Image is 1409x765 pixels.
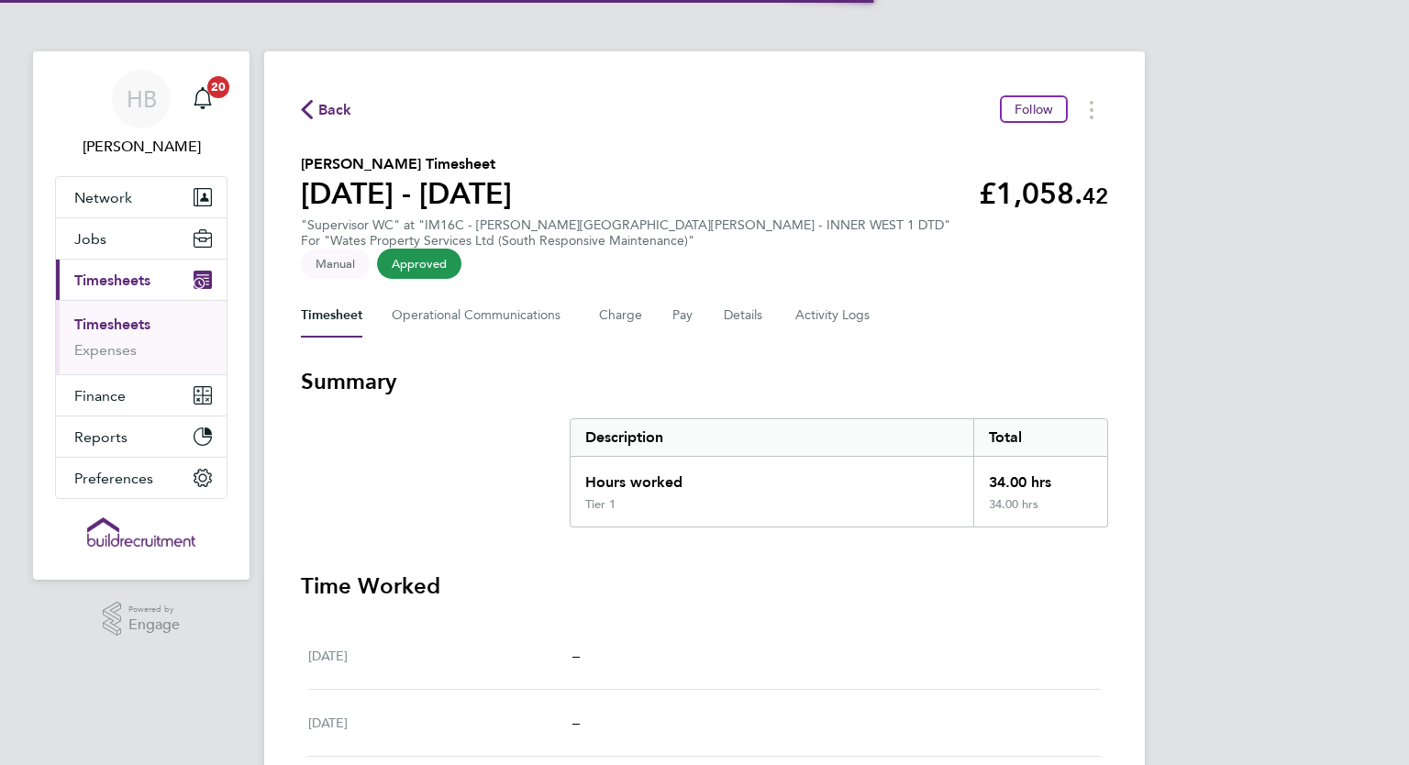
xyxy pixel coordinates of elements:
[318,99,352,121] span: Back
[572,714,580,731] span: –
[1000,95,1068,123] button: Follow
[55,136,227,158] span: Hayley Barrance
[1015,101,1053,117] span: Follow
[599,294,643,338] button: Charge
[973,457,1107,497] div: 34.00 hrs
[103,602,181,637] a: Powered byEngage
[74,470,153,487] span: Preferences
[74,316,150,333] a: Timesheets
[308,712,572,734] div: [DATE]
[74,428,128,446] span: Reports
[74,189,132,206] span: Network
[56,458,227,498] button: Preferences
[33,51,250,580] nav: Main navigation
[301,217,950,249] div: "Supervisor WC" at "IM16C - [PERSON_NAME][GEOGRAPHIC_DATA][PERSON_NAME] - INNER WEST 1 DTD"
[128,617,180,633] span: Engage
[207,76,229,98] span: 20
[973,419,1107,456] div: Total
[184,70,221,128] a: 20
[979,176,1108,211] app-decimal: £1,058.
[74,341,137,359] a: Expenses
[795,294,872,338] button: Activity Logs
[308,645,572,667] div: [DATE]
[1075,95,1108,124] button: Timesheets Menu
[572,647,580,664] span: –
[301,367,1108,396] h3: Summary
[56,300,227,374] div: Timesheets
[585,497,616,512] div: Tier 1
[56,260,227,300] button: Timesheets
[973,497,1107,527] div: 34.00 hrs
[672,294,694,338] button: Pay
[392,294,570,338] button: Operational Communications
[301,153,512,175] h2: [PERSON_NAME] Timesheet
[55,517,227,547] a: Go to home page
[571,419,973,456] div: Description
[74,272,150,289] span: Timesheets
[301,249,370,279] span: This timesheet was manually created.
[301,233,950,249] div: For "Wates Property Services Ltd (South Responsive Maintenance)"
[87,517,195,547] img: buildrec-logo-retina.png
[1082,183,1108,209] span: 42
[570,418,1108,527] div: Summary
[128,602,180,617] span: Powered by
[571,457,973,497] div: Hours worked
[127,87,157,111] span: HB
[301,98,352,121] button: Back
[301,571,1108,601] h3: Time Worked
[377,249,461,279] span: This timesheet has been approved.
[56,416,227,457] button: Reports
[74,387,126,405] span: Finance
[56,177,227,217] button: Network
[56,375,227,416] button: Finance
[74,230,106,248] span: Jobs
[724,294,766,338] button: Details
[301,294,362,338] button: Timesheet
[56,218,227,259] button: Jobs
[301,175,512,212] h1: [DATE] - [DATE]
[55,70,227,158] a: HB[PERSON_NAME]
